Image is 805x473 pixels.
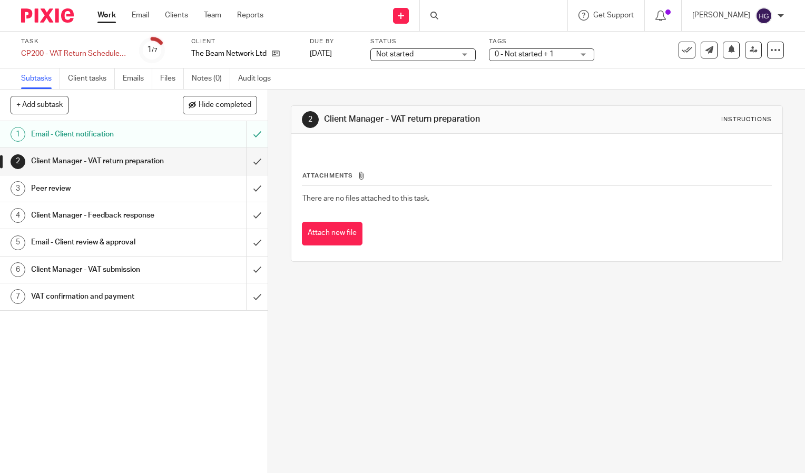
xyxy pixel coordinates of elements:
[11,208,25,223] div: 4
[11,154,25,169] div: 2
[11,289,25,304] div: 7
[246,148,268,174] div: Mark as done
[310,50,332,57] span: [DATE]
[302,111,319,128] div: 2
[199,101,251,110] span: Hide completed
[31,262,168,278] h1: Client Manager - VAT submission
[191,48,267,59] p: The Beam Network Ltd
[11,235,25,250] div: 5
[183,96,257,114] button: Hide completed
[272,50,280,57] i: Open client page
[165,10,188,21] a: Clients
[370,37,476,46] label: Status
[160,68,184,89] a: Files
[11,181,25,196] div: 3
[246,257,268,283] div: Mark as done
[21,37,126,46] label: Task
[192,68,230,89] a: Notes (0)
[376,51,414,58] span: Not started
[31,126,168,142] h1: Email - Client notification
[21,8,74,23] img: Pixie
[246,121,268,147] div: Mark as to do
[97,10,116,21] a: Work
[31,208,168,223] h1: Client Manager - Feedback response
[721,115,772,124] div: Instructions
[302,195,429,202] span: There are no files attached to this task.
[745,42,762,58] a: Reassign task
[204,10,221,21] a: Team
[495,51,554,58] span: 0 - Not started + 1
[11,262,25,277] div: 6
[21,48,126,59] div: CP200 - VAT Return Schedule 2 - Feb/May/Aug/Nov
[593,12,634,19] span: Get Support
[246,202,268,229] div: Mark as done
[31,153,168,169] h1: Client Manager - VAT return preparation
[692,10,750,21] p: [PERSON_NAME]
[302,173,353,179] span: Attachments
[11,127,25,142] div: 1
[723,42,740,58] button: Snooze task
[31,234,168,250] h1: Email - Client review & approval
[489,37,594,46] label: Tags
[152,47,158,53] small: /7
[302,222,362,245] button: Attach new file
[191,37,297,46] label: Client
[11,96,68,114] button: + Add subtask
[755,7,772,24] img: svg%3E
[238,68,279,89] a: Audit logs
[31,181,168,196] h1: Peer review
[68,68,115,89] a: Client tasks
[237,10,263,21] a: Reports
[132,10,149,21] a: Email
[21,68,60,89] a: Subtasks
[701,42,718,58] a: Send new email to The Beam Network Ltd
[246,229,268,255] div: Mark as done
[147,44,158,56] div: 1
[31,289,168,304] h1: VAT confirmation and payment
[246,283,268,310] div: Mark as done
[310,37,357,46] label: Due by
[246,175,268,202] div: Mark as done
[324,114,559,125] h1: Client Manager - VAT return preparation
[123,68,152,89] a: Emails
